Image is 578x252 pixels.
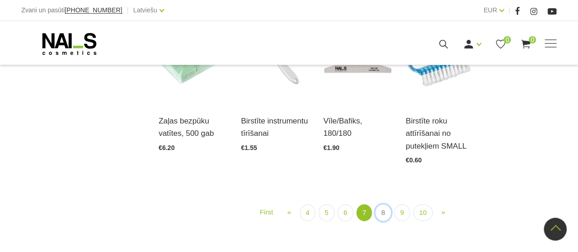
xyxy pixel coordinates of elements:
a: Latviešu [133,5,157,16]
a: 5 [318,204,334,221]
span: €1.55 [241,144,257,151]
a: 9 [394,204,410,221]
span: | [127,5,129,16]
span: €0.60 [406,156,422,164]
span: €6.20 [159,144,175,151]
span: « [287,208,291,216]
a: 7 [356,204,372,221]
a: 4 [300,204,315,221]
a: EUR [483,5,497,16]
a: Vīle/Bafiks, 180/180 [323,115,392,139]
a: [PHONE_NUMBER] [65,7,122,14]
a: 0 [520,38,531,50]
nav: catalog-product-list [159,204,557,221]
span: [PHONE_NUMBER] [65,6,122,14]
span: | [509,5,510,16]
a: 8 [375,204,391,221]
a: Birstīte instrumentu tīrīšanai [241,115,309,139]
div: Zvani un pasūti [21,5,122,16]
span: €1.90 [323,144,339,151]
a: Zaļas bezpūku vatītes, 500 gab [159,115,227,139]
span: 0 [504,36,511,43]
a: 6 [338,204,353,221]
a: Birstīte roku attīrīšanai no putekļiem SMALL [406,115,474,152]
a: 0 [495,38,506,50]
a: Next [436,204,451,220]
span: » [441,208,445,216]
a: First [254,204,278,220]
span: 0 [529,36,536,43]
a: Previous [282,204,297,220]
a: 10 [413,204,433,221]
